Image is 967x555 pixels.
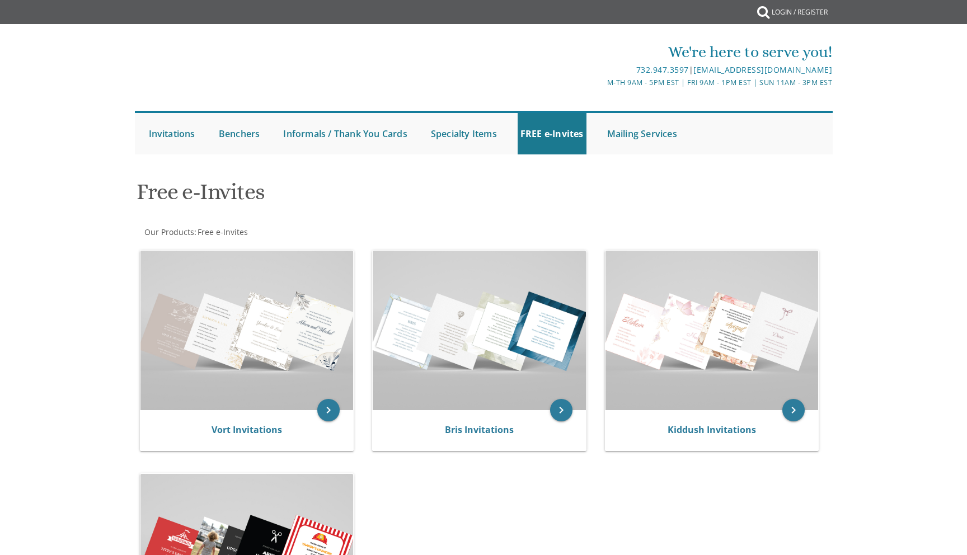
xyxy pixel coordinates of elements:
[216,113,263,154] a: Benchers
[280,113,410,154] a: Informals / Thank You Cards
[445,424,514,436] a: Bris Invitations
[782,399,805,421] a: keyboard_arrow_right
[636,64,689,75] a: 732.947.3597
[317,399,340,421] a: keyboard_arrow_right
[428,113,500,154] a: Specialty Items
[550,399,572,421] a: keyboard_arrow_right
[518,113,586,154] a: FREE e-Invites
[605,251,819,410] img: Kiddush Invitations
[373,251,586,410] img: Bris Invitations
[368,41,832,63] div: We're here to serve you!
[137,180,593,213] h1: Free e-Invites
[198,227,248,237] span: Free e-Invites
[146,113,198,154] a: Invitations
[143,227,194,237] a: Our Products
[368,77,832,88] div: M-Th 9am - 5pm EST | Fri 9am - 1pm EST | Sun 11am - 3pm EST
[693,64,832,75] a: [EMAIL_ADDRESS][DOMAIN_NAME]
[368,63,832,77] div: |
[135,227,484,238] div: :
[140,251,354,410] img: Vort Invitations
[196,227,248,237] a: Free e-Invites
[212,424,282,436] a: Vort Invitations
[604,113,680,154] a: Mailing Services
[668,424,756,436] a: Kiddush Invitations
